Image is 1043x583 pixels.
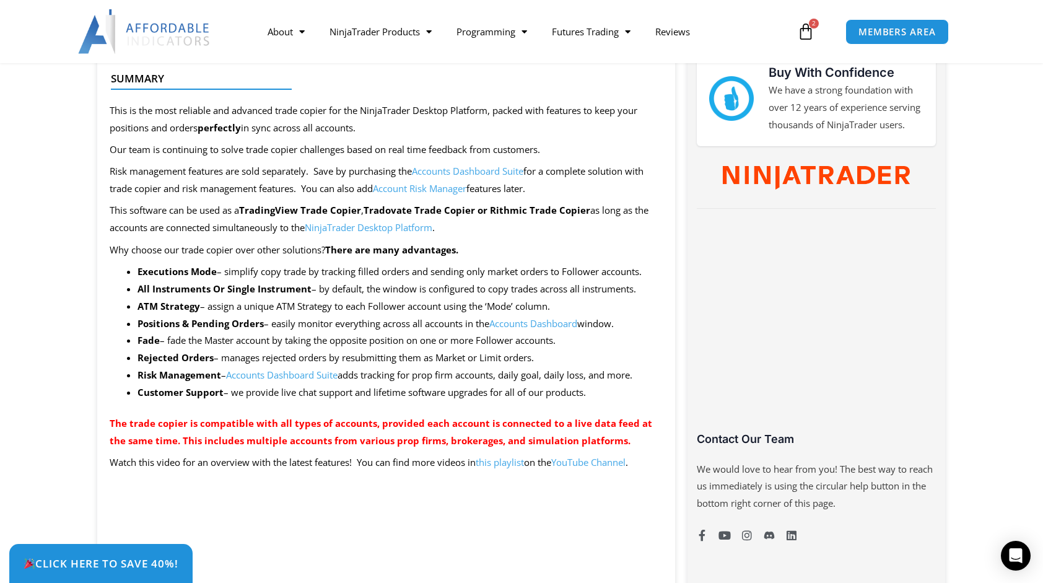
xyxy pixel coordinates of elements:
[110,417,652,447] span: The trade copier is compatible with all types of accounts, provided each account is connected to ...
[643,17,702,46] a: Reviews
[226,369,338,381] a: Accounts Dashboard Suite
[137,263,663,281] li: – simplify copy trade by tracking filled orders and sending only market orders to Follower accounts.
[723,166,909,190] img: NinjaTrader Wordmark color RGB | Affordable Indicators – NinjaTrader
[551,456,626,468] a: YouTube Channel
[137,386,224,398] strong: Customer Support
[137,334,160,346] strong: Fade
[325,243,458,256] strong: There are many advantages.
[239,204,361,216] strong: TradingView Trade Copier
[9,544,193,583] a: 🎉Click Here to save 40%!
[255,17,317,46] a: About
[858,27,936,37] span: MEMBERS AREA
[489,317,577,330] a: Accounts Dashboard
[444,17,539,46] a: Programming
[110,454,663,471] p: Watch this video for an overview with the latest features! You can find more videos in on the .
[317,17,444,46] a: NinjaTrader Products
[137,298,663,315] li: – assign a unique ATM Strategy to each Follower account using the ‘Mode’ column.
[779,14,833,50] a: 2
[412,165,523,177] a: Accounts Dashboard Suite
[137,283,312,295] strong: All Instruments Or Single Instrument
[137,332,663,349] li: – fade the Master account by taking the opposite position on one or more Follower accounts.
[111,72,652,85] h4: Summary
[137,265,217,278] strong: Executions Mode
[78,9,211,54] img: LogoAI | Affordable Indicators – NinjaTrader
[137,384,663,401] li: – we provide live chat support and lifetime software upgrades for all of our products.
[137,369,221,381] b: Risk Management
[198,121,241,134] strong: perfectly
[24,558,35,569] img: 🎉
[476,456,524,468] a: this playlist
[305,221,432,234] a: NinjaTrader Desktop Platform
[845,19,949,45] a: MEMBERS AREA
[137,281,663,298] li: – by default, the window is configured to copy trades across all instruments.
[364,204,590,216] strong: Tradovate Trade Copier or Rithmic Trade Copier
[137,349,663,367] li: – manages rejected orders by resubmitting them as Market or Limit orders.
[697,224,936,441] iframe: Customer reviews powered by Trustpilot
[539,17,643,46] a: Futures Trading
[709,76,754,121] img: mark thumbs good 43913 | Affordable Indicators – NinjaTrader
[137,367,663,384] li: – adds tracking for prop firm accounts, daily goal, daily loss, and more.
[697,461,936,513] p: We would love to hear from you! The best way to reach us immediately is using the circular help b...
[809,19,819,28] span: 2
[255,17,794,46] nav: Menu
[110,242,663,259] p: Why choose our trade copier over other solutions?
[769,82,923,134] p: We have a strong foundation with over 12 years of experience serving thousands of NinjaTrader users.
[110,163,663,198] p: Risk management features are sold separately. Save by purchasing the for a complete solution with...
[137,317,264,330] strong: Positions & Pending Orders
[373,182,466,195] a: Account Risk Manager
[697,432,936,446] h3: Contact Our Team
[137,315,663,333] li: – easily monitor everything across all accounts in the window.
[137,300,200,312] b: ATM Strategy
[137,351,214,364] b: Rejected Orders
[110,102,663,137] p: This is the most reliable and advanced trade copier for the NinjaTrader Desktop Platform, packed ...
[110,141,663,159] p: Our team is continuing to solve trade copier challenges based on real time feedback from customers.
[24,558,178,569] span: Click Here to save 40%!
[1001,541,1031,571] div: Open Intercom Messenger
[769,63,923,82] h3: Buy With Confidence
[110,202,663,237] p: This software can be used as a , as long as the accounts are connected simultaneously to the .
